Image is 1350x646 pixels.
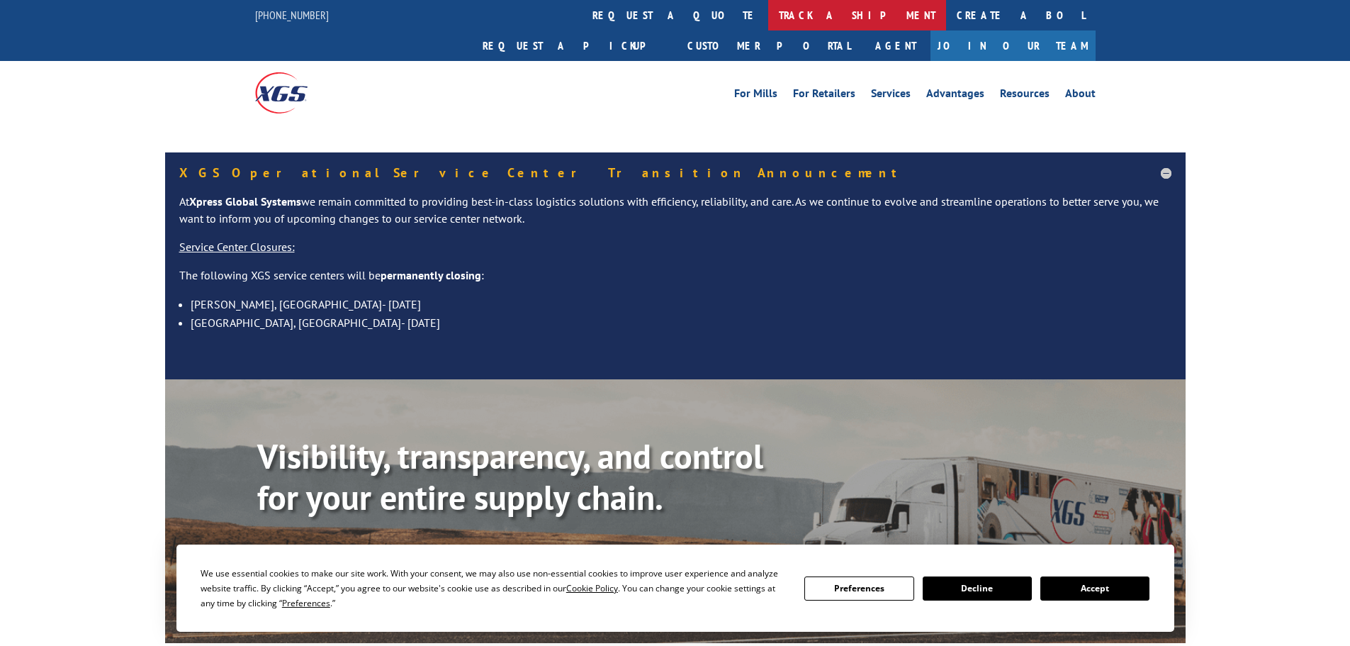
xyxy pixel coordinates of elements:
[1065,88,1096,104] a: About
[861,30,930,61] a: Agent
[179,167,1171,179] h5: XGS Operational Service Center Transition Announcement
[255,8,329,22] a: [PHONE_NUMBER]
[566,582,618,594] span: Cookie Policy
[381,268,481,282] strong: permanently closing
[176,545,1174,632] div: Cookie Consent Prompt
[191,295,1171,313] li: [PERSON_NAME], [GEOGRAPHIC_DATA]- [DATE]
[734,88,777,104] a: For Mills
[923,577,1032,601] button: Decline
[804,577,913,601] button: Preferences
[1000,88,1050,104] a: Resources
[677,30,861,61] a: Customer Portal
[926,88,984,104] a: Advantages
[282,597,330,609] span: Preferences
[472,30,677,61] a: Request a pickup
[871,88,911,104] a: Services
[191,313,1171,332] li: [GEOGRAPHIC_DATA], [GEOGRAPHIC_DATA]- [DATE]
[930,30,1096,61] a: Join Our Team
[1040,577,1149,601] button: Accept
[179,267,1171,296] p: The following XGS service centers will be :
[793,88,855,104] a: For Retailers
[179,194,1171,239] p: At we remain committed to providing best-in-class logistics solutions with efficiency, reliabilit...
[179,240,295,254] u: Service Center Closures:
[189,194,301,208] strong: Xpress Global Systems
[201,566,787,611] div: We use essential cookies to make our site work. With your consent, we may also use non-essential ...
[257,434,763,519] b: Visibility, transparency, and control for your entire supply chain.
